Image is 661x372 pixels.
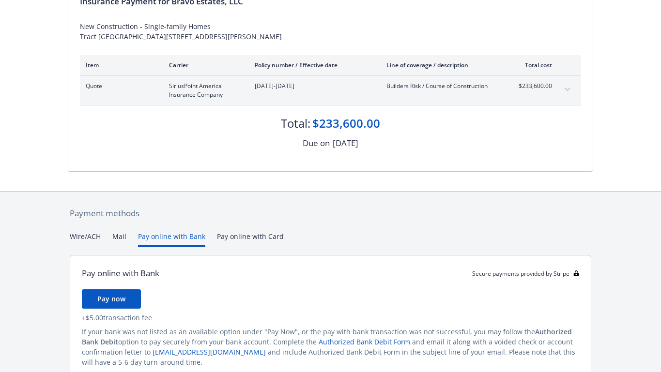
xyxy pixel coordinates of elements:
[386,82,500,90] span: Builders Risk / Course of Construction
[303,137,330,149] div: Due on
[386,61,500,69] div: Line of coverage / description
[560,82,575,97] button: expand content
[516,61,552,69] div: Total cost
[80,76,581,105] div: QuoteSiriusPoint America Insurance Company[DATE]-[DATE]Builders Risk / Course of Construction$233...
[333,137,358,149] div: [DATE]
[472,269,579,278] div: Secure payments provided by Stripe
[217,231,284,247] button: Pay online with Card
[70,207,591,220] div: Payment methods
[82,267,159,280] div: Pay online with Bank
[86,82,154,90] span: Quote
[82,312,579,323] div: + $5.00 transaction fee
[138,231,205,247] button: Pay online with Bank
[82,289,141,309] button: Pay now
[255,82,371,90] span: [DATE]-[DATE]
[169,82,239,99] span: SiriusPoint America Insurance Company
[169,61,239,69] div: Carrier
[319,337,410,346] a: Authorized Bank Debit Form
[97,294,125,303] span: Pay now
[112,231,126,247] button: Mail
[312,115,380,132] div: $233,600.00
[70,231,101,247] button: Wire/ACH
[86,61,154,69] div: Item
[255,61,371,69] div: Policy number / Effective date
[82,327,579,367] div: If your bank was not listed as an available option under "Pay Now", or the pay with bank transact...
[153,347,266,357] a: [EMAIL_ADDRESS][DOMAIN_NAME]
[516,82,552,90] span: $233,600.00
[281,115,310,132] div: Total:
[80,21,581,42] div: New Construction - Single-family Homes Tract [GEOGRAPHIC_DATA][STREET_ADDRESS][PERSON_NAME]
[82,327,572,346] span: Authorized Bank Debit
